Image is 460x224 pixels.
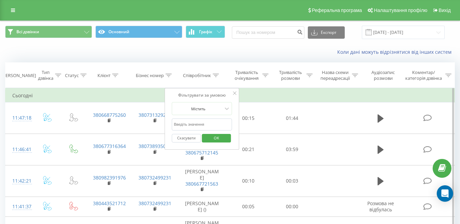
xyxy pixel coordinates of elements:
[439,8,451,13] span: Вихід
[186,26,225,38] button: Графік
[226,102,270,134] td: 00:15
[12,143,27,156] div: 11:46:41
[199,29,212,34] span: Графік
[276,70,304,81] div: Тривалість розмови
[185,149,218,156] a: 380675712145
[233,70,261,81] div: Тривалість очікування
[1,73,36,78] div: [PERSON_NAME]
[312,8,362,13] span: Реферальна програма
[226,165,270,197] td: 00:10
[226,134,270,165] td: 00:21
[172,134,201,142] button: Скасувати
[93,112,126,118] a: 380668775260
[139,143,171,149] a: 380738935058
[95,26,182,38] button: Основний
[93,200,126,207] a: 380443521712
[12,174,27,188] div: 11:42:21
[308,26,345,39] button: Експорт
[12,111,27,125] div: 11:47:18
[185,181,218,187] a: 380667721563
[404,70,444,81] div: Коментар/категорія дзвінка
[93,174,126,181] a: 380982391976
[139,174,171,181] a: 380732499231
[139,112,171,118] a: 380731329202
[337,49,455,55] a: Коли дані можуть відрізнятися вiд інших систем
[5,26,92,38] button: Всі дзвінки
[270,102,314,134] td: 01:44
[139,200,171,207] a: 380732499231
[366,70,400,81] div: Аудіозапис розмови
[226,197,270,216] td: 00:05
[5,89,455,102] td: Сьогодні
[177,165,226,197] td: [PERSON_NAME]
[97,73,110,78] div: Клієнт
[172,119,232,130] input: Введіть значення
[320,70,350,81] div: Назва схеми переадресації
[232,26,304,39] input: Пошук за номером
[12,200,27,213] div: 11:41:37
[270,134,314,165] td: 03:59
[437,185,453,202] div: Open Intercom Messenger
[207,133,226,143] span: OK
[270,197,314,216] td: 00:00
[136,73,164,78] div: Бізнес номер
[16,29,39,35] span: Всі дзвінки
[65,73,79,78] div: Статус
[177,197,226,216] td: [PERSON_NAME] ()
[38,70,53,81] div: Тип дзвінка
[172,92,232,99] div: Фільтрувати за умовою
[270,165,314,197] td: 00:03
[374,8,427,13] span: Налаштування профілю
[183,73,211,78] div: Співробітник
[367,200,394,213] span: Розмова не відбулась
[93,143,126,149] a: 380677316364
[202,134,231,142] button: OK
